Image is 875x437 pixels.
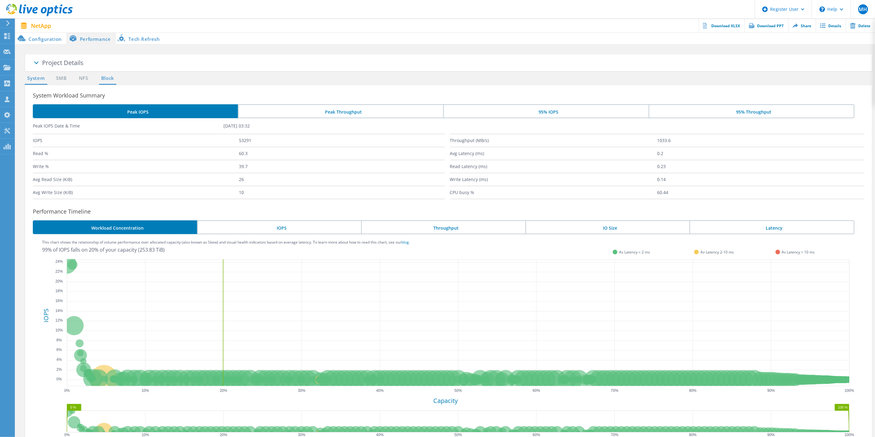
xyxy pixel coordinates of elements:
[56,377,62,382] text: 0%
[782,249,815,255] label: Av Latency > 10 ms
[239,134,445,147] label: 53291
[298,388,305,393] text: 30%
[56,357,62,362] text: 4%
[54,75,68,82] a: SMB
[33,104,238,118] li: Peak IOPS
[298,433,305,437] text: 30%
[689,433,697,437] text: 80%
[55,269,63,274] text: 22%
[845,388,854,393] text: 100%
[376,433,383,437] text: 40%
[33,220,197,234] li: Workload Concentration
[239,160,445,173] label: 39.7
[25,75,47,82] a: System
[611,433,618,437] text: 70%
[33,207,872,216] h3: Performance Timeline
[657,147,864,160] label: 0.2
[526,220,690,234] li: IO Size
[220,433,227,437] text: 20%
[859,7,867,12] span: MH
[238,104,443,118] li: Peak Throughput
[361,220,526,234] li: Throughput
[533,433,540,437] text: 60%
[443,104,648,118] li: 95% IOPS
[820,6,825,12] svg: \n
[649,104,855,118] li: 95% Throughput
[699,19,745,32] a: Download XLSX
[611,388,618,393] text: 70%
[33,186,239,199] label: Avg Write Size (KiB)
[33,173,239,186] label: Avg Read Size (KiB)
[55,309,63,313] text: 14%
[223,123,414,129] label: [DATE] 03:32
[450,134,657,147] label: Throughput (MB/s)
[767,388,775,393] text: 90%
[55,328,63,332] text: 10%
[56,348,62,352] text: 6%
[767,433,775,437] text: 90%
[33,147,239,160] label: Read %
[433,396,458,405] text: Capacity
[689,388,697,393] text: 80%
[619,249,650,255] label: Av Latency < 2 ms
[33,160,239,173] label: Write %
[745,19,788,32] a: Download PPT
[816,19,846,32] a: Details
[239,147,445,160] label: 60.3
[657,186,864,199] label: 60.44
[454,388,462,393] text: 50%
[376,388,383,393] text: 40%
[55,260,63,264] text: 24%
[64,433,70,437] text: 0%
[450,160,657,173] label: Read Latency (ms)
[70,405,76,409] text: 0 %
[657,134,864,147] label: 1033.6
[239,186,445,199] label: 10
[141,433,149,437] text: 10%
[220,388,227,393] text: 20%
[55,279,63,283] text: 20%
[55,299,63,303] text: 16%
[657,160,864,173] label: 0.23
[42,58,84,67] span: Project Details
[846,19,875,32] a: Delete
[33,91,872,100] h3: System Workload Summary
[402,240,409,245] span: blog
[42,246,165,253] label: 99% of IOPS falls on 20% of your capacity (253.83 TiB)
[64,388,70,393] text: 0%
[77,75,89,82] a: NFS
[33,123,223,129] label: Peak IOPS Date & Time
[533,388,540,393] text: 60%
[239,173,445,186] label: 26
[42,240,410,244] label: This chart shows the relationship of volume performance over allocated capacity (also known as Sk...
[450,186,657,199] label: CPU busy %
[99,75,116,82] a: Block
[42,309,50,322] text: IOPS
[56,338,62,342] text: 8%
[55,289,63,293] text: 18%
[450,147,657,160] label: Avg Latency (ms)
[55,318,63,323] text: 12%
[700,249,734,255] label: Av Latency 2-10 ms
[690,220,855,234] li: Latency
[141,388,149,393] text: 10%
[454,433,462,437] text: 50%
[657,173,864,186] label: 0.14
[845,433,854,437] text: 100%
[31,23,51,28] span: NetApp
[838,405,848,409] text: 100 %
[450,173,657,186] label: Write Latency (ms)
[197,220,362,234] li: IOPS
[788,19,816,32] a: Share
[56,367,62,372] text: 2%
[33,134,239,147] label: IOPS
[6,13,73,17] a: Live Optics Dashboard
